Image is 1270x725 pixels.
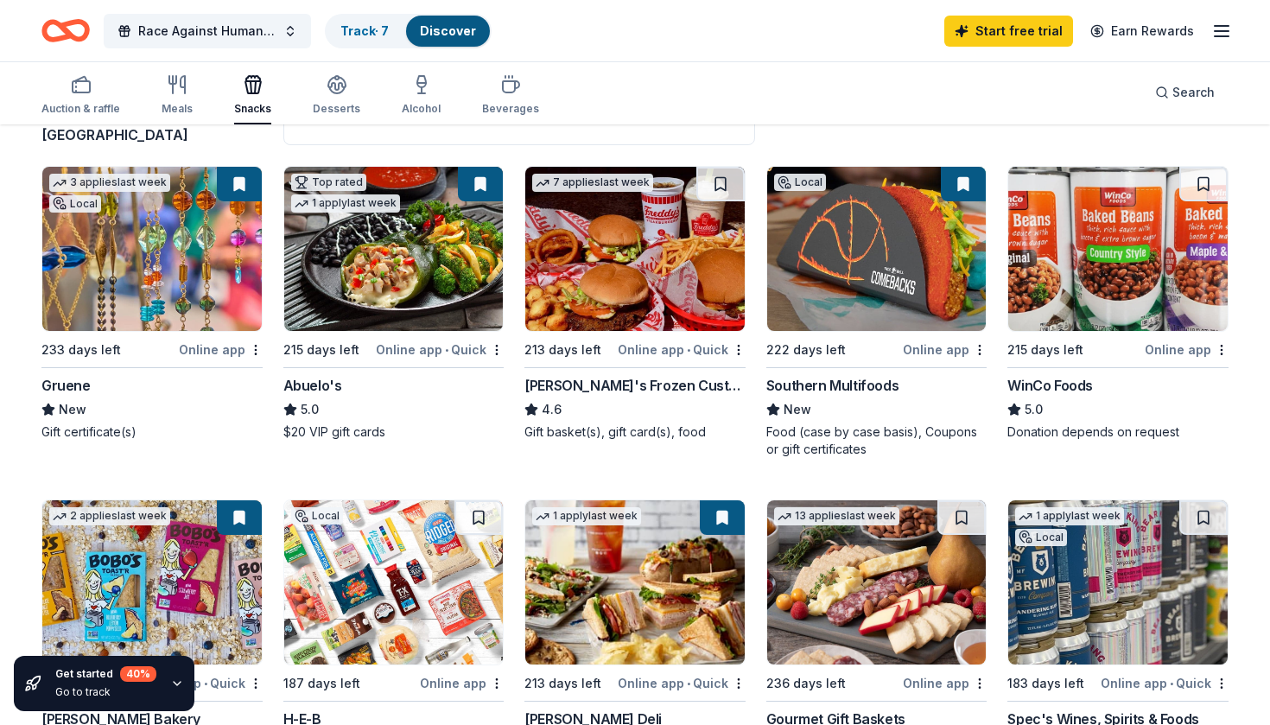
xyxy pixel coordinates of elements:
div: 1 apply last week [291,194,400,213]
img: Image for Spec's Wines, Spirits & Foods [1008,500,1228,665]
img: Image for H-E-B [284,500,504,665]
span: Race Against Human Trafficking [138,21,276,41]
img: Image for Abuelo's [284,167,504,331]
div: Online app [179,339,263,360]
div: Online app Quick [618,339,746,360]
div: Beverages [482,102,539,116]
span: New [59,399,86,420]
div: 40 % [120,666,156,682]
img: Image for Gourmet Gift Baskets [767,500,987,665]
div: Local [1015,529,1067,546]
a: Track· 7 [340,23,389,38]
div: Food (case by case basis), Coupons or gift certificates [766,423,987,458]
div: 1 apply last week [532,507,641,525]
div: Top rated [291,174,366,191]
div: Gift certificate(s) [41,423,263,441]
div: 236 days left [766,673,846,694]
div: Get started [55,666,156,682]
div: 7 applies last week [532,174,653,192]
div: Online app [420,672,504,694]
button: Desserts [313,67,360,124]
div: Snacks [234,102,271,116]
div: Online app [1145,339,1229,360]
a: Image for WinCo Foods215 days leftOnline appWinCo Foods5.0Donation depends on request [1007,166,1229,441]
div: Alcohol [402,102,441,116]
div: Donation depends on request [1007,423,1229,441]
div: $20 VIP gift cards [283,423,505,441]
span: • [1170,677,1173,690]
a: Image for Gruene3 applieslast weekLocal233 days leftOnline appGrueneNewGift certificate(s) [41,166,263,441]
a: Earn Rewards [1080,16,1204,47]
div: 215 days left [283,340,359,360]
button: Alcohol [402,67,441,124]
div: 213 days left [524,673,601,694]
div: Meals [162,102,193,116]
img: Image for Southern Multifoods [767,167,987,331]
div: Local [291,507,343,525]
div: 13 applies last week [774,507,899,525]
div: 233 days left [41,340,121,360]
a: Image for Freddy's Frozen Custard & Steakburgers7 applieslast week213 days leftOnline app•Quick[P... [524,166,746,441]
span: 4.6 [542,399,562,420]
div: 222 days left [766,340,846,360]
span: 5.0 [1025,399,1043,420]
span: • [445,343,448,357]
button: Snacks [234,67,271,124]
button: Search [1141,75,1229,110]
img: Image for Bobo's Bakery [42,500,262,665]
span: • [687,677,690,690]
span: Search [1172,82,1215,103]
div: Online app Quick [1101,672,1229,694]
div: 1 apply last week [1015,507,1124,525]
div: 3 applies last week [49,174,170,192]
div: Local [49,195,101,213]
div: 215 days left [1007,340,1083,360]
div: [PERSON_NAME]'s Frozen Custard & Steakburgers [524,375,746,396]
div: results [41,104,263,145]
div: Online app Quick [618,672,746,694]
div: 187 days left [283,673,360,694]
img: Image for WinCo Foods [1008,167,1228,331]
a: Start free trial [944,16,1073,47]
div: Online app [903,339,987,360]
span: • [687,343,690,357]
div: 2 applies last week [49,507,170,525]
img: Image for Freddy's Frozen Custard & Steakburgers [525,167,745,331]
div: WinCo Foods [1007,375,1093,396]
span: 5.0 [301,399,319,420]
a: Discover [420,23,476,38]
a: Image for Southern MultifoodsLocal222 days leftOnline appSouthern MultifoodsNewFood (case by case... [766,166,987,458]
div: Auction & raffle [41,102,120,116]
button: Beverages [482,67,539,124]
button: Auction & raffle [41,67,120,124]
img: Image for McAlister's Deli [525,500,745,665]
a: Home [41,10,90,51]
a: Image for Abuelo's Top rated1 applylast week215 days leftOnline app•QuickAbuelo's5.0$20 VIP gift ... [283,166,505,441]
div: Gift basket(s), gift card(s), food [524,423,746,441]
div: Desserts [313,102,360,116]
div: Online app Quick [376,339,504,360]
div: Abuelo's [283,375,342,396]
button: Meals [162,67,193,124]
div: Go to track [55,685,156,699]
div: Local [774,174,826,191]
div: Gruene [41,375,91,396]
button: Track· 7Discover [325,14,492,48]
img: Image for Gruene [42,167,262,331]
div: 183 days left [1007,673,1084,694]
button: Race Against Human Trafficking [104,14,311,48]
div: Online app [903,672,987,694]
span: New [784,399,811,420]
div: 213 days left [524,340,601,360]
div: Southern Multifoods [766,375,899,396]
